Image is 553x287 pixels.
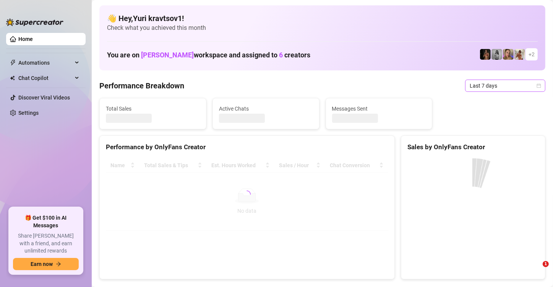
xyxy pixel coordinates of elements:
[106,142,388,152] div: Performance by OnlyFans Creator
[141,51,194,59] span: [PERSON_NAME]
[13,258,79,270] button: Earn nowarrow-right
[242,189,252,199] span: loading
[107,13,538,24] h4: 👋 Hey, Yuri kravtsov1 !
[18,95,70,101] a: Discover Viral Videos
[543,261,549,267] span: 1
[219,104,313,113] span: Active Chats
[480,49,491,60] img: D
[107,24,538,32] span: Check what you achieved this month
[6,18,63,26] img: logo-BBDzfeDw.svg
[18,72,73,84] span: Chat Copilot
[10,75,15,81] img: Chat Copilot
[107,51,310,59] h1: You are on workspace and assigned to creators
[503,49,514,60] img: Cherry
[470,80,541,91] span: Last 7 days
[13,232,79,255] span: Share [PERSON_NAME] with a friend, and earn unlimited rewards
[99,80,184,91] h4: Performance Breakdown
[491,49,502,60] img: A
[537,83,541,88] span: calendar
[18,57,73,69] span: Automations
[13,214,79,229] span: 🎁 Get $100 in AI Messages
[18,110,39,116] a: Settings
[31,261,53,267] span: Earn now
[332,104,426,113] span: Messages Sent
[514,49,525,60] img: Green
[529,50,535,59] span: + 2
[10,60,16,66] span: thunderbolt
[56,261,61,267] span: arrow-right
[18,36,33,42] a: Home
[106,104,200,113] span: Total Sales
[279,51,283,59] span: 6
[407,142,539,152] div: Sales by OnlyFans Creator
[527,261,545,279] iframe: Intercom live chat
